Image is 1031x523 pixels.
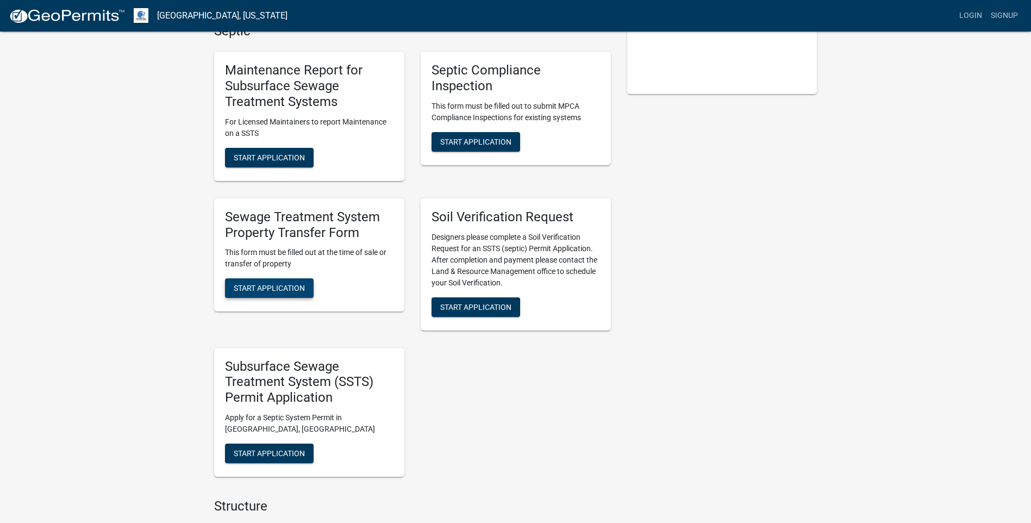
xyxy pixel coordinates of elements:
a: Signup [986,5,1022,26]
p: Apply for a Septic System Permit in [GEOGRAPHIC_DATA], [GEOGRAPHIC_DATA] [225,412,393,435]
p: This form must be filled out to submit MPCA Compliance Inspections for existing systems [432,101,600,123]
button: Start Application [225,148,314,167]
p: For Licensed Maintainers to report Maintenance on a SSTS [225,116,393,139]
img: Otter Tail County, Minnesota [134,8,148,23]
span: Start Application [440,302,511,311]
h5: Soil Verification Request [432,209,600,225]
h5: Sewage Treatment System Property Transfer Form [225,209,393,241]
button: Start Application [225,278,314,298]
button: Start Application [225,444,314,463]
a: Login [955,5,986,26]
h4: Structure [214,499,611,514]
span: Start Application [234,284,305,292]
span: Start Application [234,153,305,161]
h5: Maintenance Report for Subsurface Sewage Treatment Systems [225,63,393,109]
button: Start Application [432,132,520,152]
button: Start Application [432,297,520,317]
span: Start Application [234,449,305,457]
p: This form must be filled out at the time of sale or transfer of property [225,247,393,270]
span: Start Application [440,137,511,146]
h5: Septic Compliance Inspection [432,63,600,94]
p: Designers please complete a Soil Verification Request for an SSTS (septic) Permit Application. Af... [432,232,600,289]
h5: Subsurface Sewage Treatment System (SSTS) Permit Application [225,359,393,406]
a: [GEOGRAPHIC_DATA], [US_STATE] [157,7,288,25]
